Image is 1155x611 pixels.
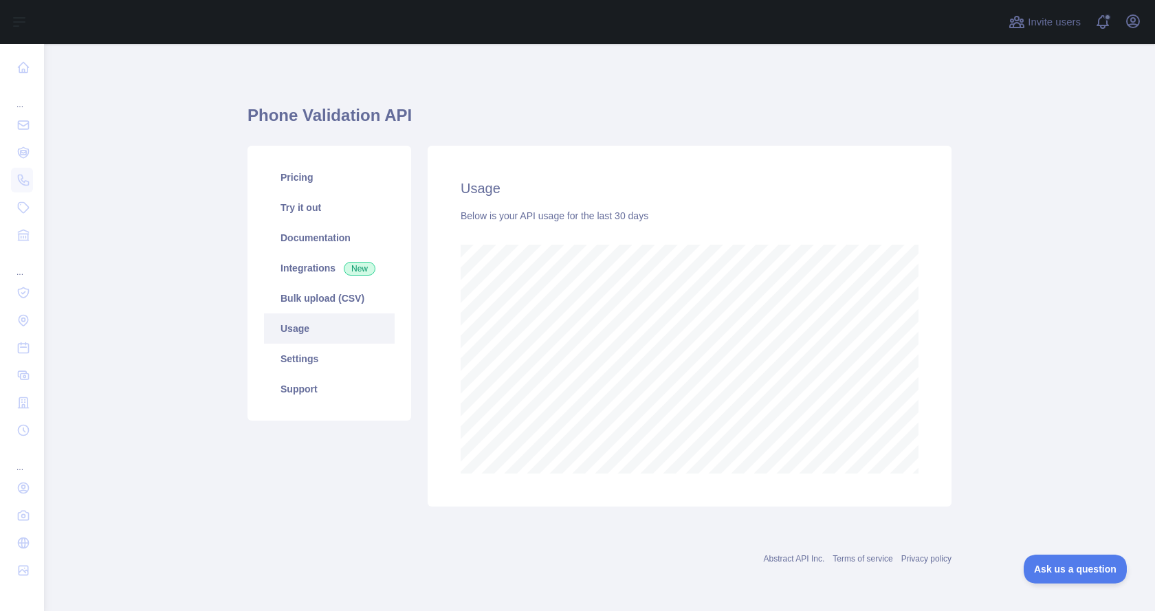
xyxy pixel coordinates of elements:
a: Documentation [264,223,395,253]
a: Terms of service [833,554,892,564]
span: New [344,262,375,276]
iframe: Toggle Customer Support [1024,555,1127,584]
a: Privacy policy [901,554,951,564]
a: Try it out [264,192,395,223]
h2: Usage [461,179,918,198]
button: Invite users [1006,11,1083,33]
a: Support [264,374,395,404]
a: Integrations New [264,253,395,283]
a: Bulk upload (CSV) [264,283,395,313]
div: ... [11,250,33,278]
a: Settings [264,344,395,374]
a: Abstract API Inc. [764,554,825,564]
div: Below is your API usage for the last 30 days [461,209,918,223]
div: ... [11,82,33,110]
h1: Phone Validation API [247,104,951,137]
div: ... [11,445,33,473]
a: Usage [264,313,395,344]
a: Pricing [264,162,395,192]
span: Invite users [1028,14,1081,30]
